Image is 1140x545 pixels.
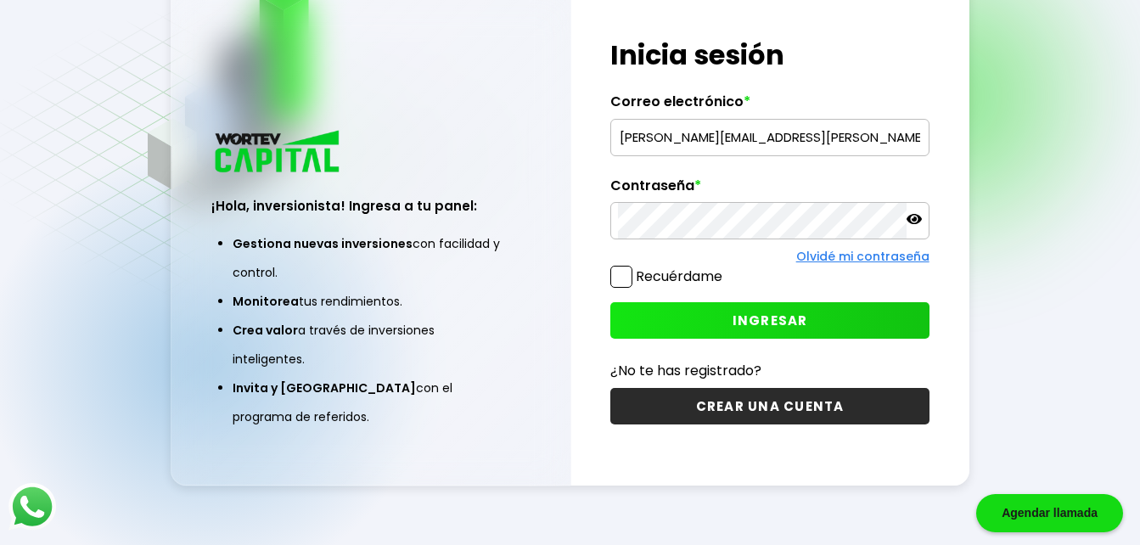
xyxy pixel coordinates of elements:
[233,293,299,310] span: Monitorea
[636,267,722,286] label: Recuérdame
[610,177,929,203] label: Contraseña
[610,388,929,424] button: CREAR UNA CUENTA
[796,248,929,265] a: Olvidé mi contraseña
[211,128,345,178] img: logo_wortev_capital
[233,316,508,374] li: a través de inversiones inteligentes.
[618,120,921,155] input: hola@wortev.capital
[733,312,808,329] span: INGRESAR
[8,483,56,531] img: logos_whatsapp-icon.242b2217.svg
[233,374,508,431] li: con el programa de referidos.
[610,360,929,381] p: ¿No te has registrado?
[233,235,413,252] span: Gestiona nuevas inversiones
[976,494,1123,532] div: Agendar llamada
[610,35,929,76] h1: Inicia sesión
[233,322,298,339] span: Crea valor
[233,379,416,396] span: Invita y [GEOGRAPHIC_DATA]
[233,287,508,316] li: tus rendimientos.
[610,93,929,119] label: Correo electrónico
[211,196,530,216] h3: ¡Hola, inversionista! Ingresa a tu panel:
[233,229,508,287] li: con facilidad y control.
[610,302,929,339] button: INGRESAR
[610,360,929,424] a: ¿No te has registrado?CREAR UNA CUENTA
